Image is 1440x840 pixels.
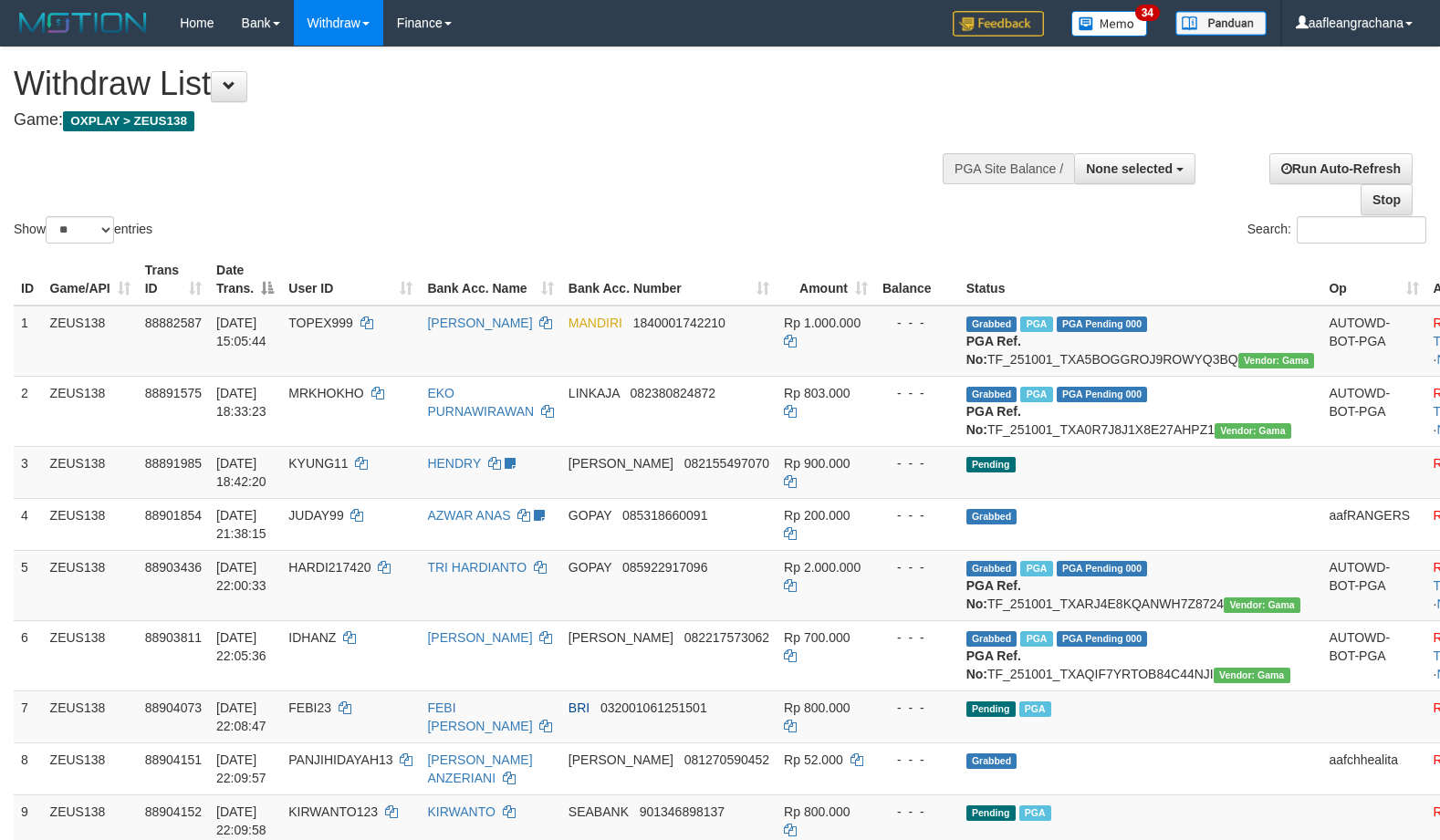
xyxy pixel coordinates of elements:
[427,630,532,645] a: [PERSON_NAME]
[959,254,1322,306] th: Status
[966,648,1021,681] b: PGA Ref. No:
[427,316,532,330] a: [PERSON_NAME]
[777,254,875,306] th: Amount: activate to sort column ascending
[1019,701,1051,717] span: Marked by aaftrukkakada
[640,804,725,819] span: Copy 901346898137 to clipboard
[216,386,266,419] span: [DATE] 18:33:23
[1074,153,1195,184] button: None selected
[281,254,420,306] th: User ID: activate to sort column ascending
[882,699,952,717] div: - - -
[288,804,378,819] span: KIRWANTO123
[209,254,281,306] th: Date Trans.: activate to sort column descending
[784,456,850,471] span: Rp 900.000
[784,316,861,330] span: Rp 1.000.000
[684,456,769,471] span: Copy 082155497070 to clipboard
[46,216,114,244] select: Showentries
[1214,668,1290,683] span: Vendor URL: https://trx31.1velocity.biz
[784,630,850,645] span: Rp 700.000
[145,560,202,575] span: 88903436
[569,508,611,523] span: GOPAY
[1020,387,1052,402] span: Marked by aafpengsreynich
[966,316,1017,332] span: Grabbed
[1020,316,1052,332] span: Marked by aafnoeunsreypich
[882,751,952,769] div: - - -
[216,700,266,733] span: [DATE] 22:08:47
[288,316,353,330] span: TOPEX999
[1135,5,1160,21] span: 34
[959,550,1322,620] td: TF_251001_TXARJ4E8KQANWH7Z8724
[784,804,850,819] span: Rp 800.000
[14,9,152,36] img: MOTION_logo.png
[288,700,331,715] span: FEBI23
[959,306,1322,377] td: TF_251001_TXA5BOGGROJ9ROWYQ3BQ
[684,630,769,645] span: Copy 082217573062 to clipboard
[14,446,43,498] td: 3
[1321,742,1425,794] td: aafchhealita
[43,742,138,794] td: ZEUS138
[216,752,266,785] span: [DATE] 22:09:57
[569,386,620,400] span: LINKAJA
[288,630,336,645] span: IDHANZ
[427,700,532,733] a: FEBI [PERSON_NAME]
[1057,631,1148,647] span: PGA Pending
[1215,423,1291,439] span: Vendor URL: https://trx31.1velocity.biz
[631,386,715,400] span: Copy 082380824872 to clipboard
[43,254,138,306] th: Game/API: activate to sort column ascending
[561,254,777,306] th: Bank Acc. Number: activate to sort column ascending
[43,498,138,550] td: ZEUS138
[145,316,202,330] span: 88882587
[216,630,266,663] span: [DATE] 22:05:36
[1086,161,1173,176] span: None selected
[966,509,1017,524] span: Grabbed
[569,456,673,471] span: [PERSON_NAME]
[14,376,43,446] td: 2
[784,508,850,523] span: Rp 200.000
[1247,216,1426,244] label: Search:
[622,508,707,523] span: Copy 085318660091 to clipboard
[784,752,843,767] span: Rp 52.000
[14,111,942,130] h4: Game:
[882,506,952,524] div: - - -
[569,630,673,645] span: [PERSON_NAME]
[14,306,43,377] td: 1
[1057,387,1148,402] span: PGA Pending
[288,752,392,767] span: PANJIHIDAYAH13
[569,316,622,330] span: MANDIRI
[1269,153,1413,184] a: Run Auto-Refresh
[966,334,1021,367] b: PGA Ref. No:
[966,631,1017,647] span: Grabbed
[288,560,370,575] span: HARDI217420
[216,560,266,593] span: [DATE] 22:00:33
[966,404,1021,437] b: PGA Ref. No:
[427,804,495,819] a: KIRWANTO
[1224,597,1300,613] span: Vendor URL: https://trx31.1velocity.biz
[43,620,138,690] td: ZEUS138
[1321,254,1425,306] th: Op: activate to sort column ascending
[1297,216,1426,244] input: Search:
[14,66,942,102] h1: Withdraw List
[882,454,952,472] div: - - -
[943,153,1074,184] div: PGA Site Balance /
[43,306,138,377] td: ZEUS138
[966,805,1016,821] span: Pending
[1321,306,1425,377] td: AUTOWD-BOT-PGA
[43,550,138,620] td: ZEUS138
[600,700,707,715] span: Copy 032001061251501 to clipboard
[959,376,1322,446] td: TF_251001_TXA0R7J8J1X8E27AHPZ1
[1057,316,1148,332] span: PGA Pending
[1175,11,1267,36] img: panduan.png
[1020,561,1052,576] span: Marked by aafsreyleap
[427,508,510,523] a: AZWAR ANAS
[569,804,629,819] span: SEABANK
[14,550,43,620] td: 5
[875,254,959,306] th: Balance
[145,508,202,523] span: 88901854
[288,456,348,471] span: KYUNG11
[569,752,673,767] span: [PERSON_NAME]
[784,700,850,715] span: Rp 800.000
[784,560,861,575] span: Rp 2.000.000
[953,11,1044,36] img: Feedback.jpg
[966,561,1017,576] span: Grabbed
[569,560,611,575] span: GOPAY
[966,457,1016,472] span: Pending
